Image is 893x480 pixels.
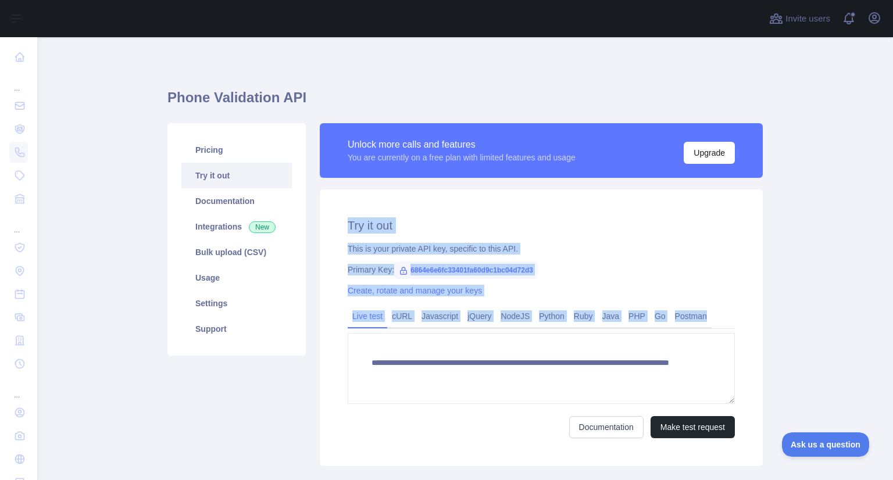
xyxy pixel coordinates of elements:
[598,307,624,325] a: Java
[417,307,463,325] a: Javascript
[785,12,830,26] span: Invite users
[670,307,712,325] a: Postman
[181,265,292,291] a: Usage
[387,307,417,325] a: cURL
[348,138,576,152] div: Unlock more calls and features
[249,221,276,233] span: New
[348,217,735,234] h2: Try it out
[651,416,735,438] button: Make test request
[181,137,292,163] a: Pricing
[348,243,735,255] div: This is your private API key, specific to this API.
[348,152,576,163] div: You are currently on a free plan with limited features and usage
[782,432,870,457] iframe: Toggle Customer Support
[348,264,735,275] div: Primary Key:
[624,307,650,325] a: PHP
[463,307,496,325] a: jQuery
[348,286,482,295] a: Create, rotate and manage your keys
[394,262,538,279] span: 6864e6e6fc33401fa60d9c1bc04d72d3
[348,307,387,325] a: Live test
[767,9,833,28] button: Invite users
[181,316,292,342] a: Support
[534,307,569,325] a: Python
[9,377,28,400] div: ...
[181,188,292,214] a: Documentation
[650,307,670,325] a: Go
[9,212,28,235] div: ...
[569,416,644,438] a: Documentation
[496,307,534,325] a: NodeJS
[9,70,28,93] div: ...
[181,239,292,265] a: Bulk upload (CSV)
[684,142,735,164] button: Upgrade
[569,307,598,325] a: Ruby
[181,163,292,188] a: Try it out
[167,88,763,116] h1: Phone Validation API
[181,214,292,239] a: Integrations New
[181,291,292,316] a: Settings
